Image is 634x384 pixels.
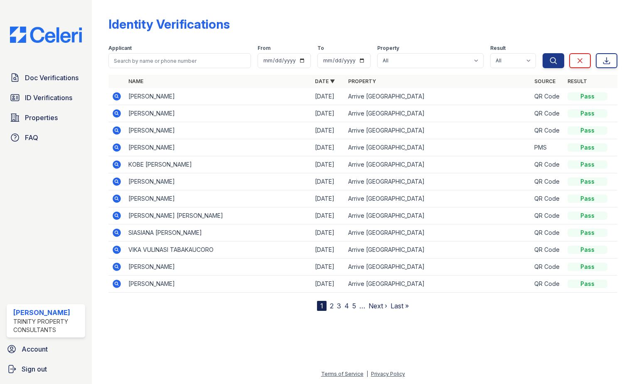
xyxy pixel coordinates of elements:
td: QR Code [531,276,564,293]
a: Next › [369,302,387,310]
td: [DATE] [312,190,345,207]
div: Pass [568,160,607,169]
td: Arrive [GEOGRAPHIC_DATA] [345,156,531,173]
span: Doc Verifications [25,73,79,83]
td: [DATE] [312,105,345,122]
td: QR Code [531,241,564,258]
td: PMS [531,139,564,156]
div: Identity Verifications [108,17,230,32]
a: Terms of Service [321,371,364,377]
td: QR Code [531,156,564,173]
a: Name [128,78,143,84]
div: Pass [568,126,607,135]
a: Account [3,341,88,357]
div: Pass [568,229,607,237]
td: [PERSON_NAME] [125,190,312,207]
label: Applicant [108,45,132,52]
td: QR Code [531,258,564,276]
td: Arrive [GEOGRAPHIC_DATA] [345,122,531,139]
td: [PERSON_NAME] [125,173,312,190]
span: FAQ [25,133,38,143]
td: Arrive [GEOGRAPHIC_DATA] [345,207,531,224]
td: [DATE] [312,224,345,241]
td: Arrive [GEOGRAPHIC_DATA] [345,276,531,293]
input: Search by name or phone number [108,53,251,68]
a: FAQ [7,129,85,146]
td: Arrive [GEOGRAPHIC_DATA] [345,105,531,122]
div: Trinity Property Consultants [13,318,82,334]
a: Privacy Policy [371,371,405,377]
label: From [258,45,270,52]
td: [DATE] [312,122,345,139]
div: Pass [568,263,607,271]
td: [PERSON_NAME] [125,105,312,122]
span: Account [22,344,48,354]
a: Sign out [3,361,88,377]
td: QR Code [531,122,564,139]
div: Pass [568,194,607,203]
td: Arrive [GEOGRAPHIC_DATA] [345,173,531,190]
a: Date ▼ [315,78,335,84]
td: [DATE] [312,88,345,105]
td: QR Code [531,207,564,224]
div: Pass [568,212,607,220]
td: [DATE] [312,139,345,156]
span: ID Verifications [25,93,72,103]
img: CE_Logo_Blue-a8612792a0a2168367f1c8372b55b34899dd931a85d93a1a3d3e32e68fde9ad4.png [3,27,88,43]
td: QR Code [531,88,564,105]
div: Pass [568,280,607,288]
td: KOBE [PERSON_NAME] [125,156,312,173]
td: [PERSON_NAME] [125,122,312,139]
td: Arrive [GEOGRAPHIC_DATA] [345,241,531,258]
span: … [359,301,365,311]
a: 3 [337,302,341,310]
td: Arrive [GEOGRAPHIC_DATA] [345,190,531,207]
td: [DATE] [312,156,345,173]
a: ID Verifications [7,89,85,106]
a: Result [568,78,587,84]
label: Result [490,45,506,52]
td: SIASIANA [PERSON_NAME] [125,224,312,241]
td: [PERSON_NAME] [125,88,312,105]
a: 4 [344,302,349,310]
a: Properties [7,109,85,126]
a: Doc Verifications [7,69,85,86]
td: [PERSON_NAME] [PERSON_NAME] [125,207,312,224]
td: [PERSON_NAME] [125,139,312,156]
td: [PERSON_NAME] [125,258,312,276]
a: Source [534,78,555,84]
a: Last » [391,302,409,310]
span: Properties [25,113,58,123]
div: Pass [568,246,607,254]
td: QR Code [531,173,564,190]
div: Pass [568,109,607,118]
a: 5 [352,302,356,310]
div: | [366,371,368,377]
a: Property [348,78,376,84]
label: Property [377,45,399,52]
div: 1 [317,301,327,311]
span: Sign out [22,364,47,374]
td: QR Code [531,190,564,207]
div: Pass [568,92,607,101]
td: [DATE] [312,258,345,276]
td: Arrive [GEOGRAPHIC_DATA] [345,139,531,156]
td: [DATE] [312,241,345,258]
div: Pass [568,143,607,152]
td: Arrive [GEOGRAPHIC_DATA] [345,88,531,105]
td: Arrive [GEOGRAPHIC_DATA] [345,258,531,276]
td: [DATE] [312,276,345,293]
label: To [317,45,324,52]
td: QR Code [531,224,564,241]
a: 2 [330,302,334,310]
div: Pass [568,177,607,186]
td: VIKA VULINASI TABAKAUCORO [125,241,312,258]
td: [PERSON_NAME] [125,276,312,293]
td: QR Code [531,105,564,122]
div: [PERSON_NAME] [13,308,82,318]
td: Arrive [GEOGRAPHIC_DATA] [345,224,531,241]
td: [DATE] [312,207,345,224]
td: [DATE] [312,173,345,190]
